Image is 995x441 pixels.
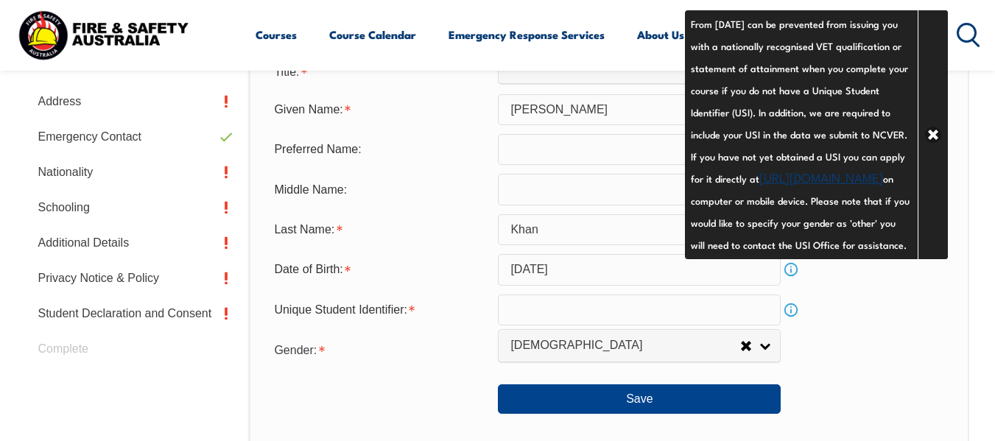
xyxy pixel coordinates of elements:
a: Additional Details [27,225,242,261]
div: Unique Student Identifier is required. [262,296,498,324]
a: About Us [637,17,684,52]
a: Address [27,84,242,119]
a: News [717,17,745,52]
a: Info [781,259,801,280]
a: [URL][DOMAIN_NAME] [759,168,883,186]
a: Learner Portal [778,17,853,52]
a: Contact [885,17,926,52]
div: Middle Name: [262,175,498,203]
span: Title: [274,66,299,78]
a: Student Declaration and Consent [27,296,242,331]
span: Gender: [274,344,317,356]
input: 10 Characters no 1, 0, O or I [498,294,781,325]
a: Info [781,300,801,320]
a: Nationality [27,155,242,190]
div: Last Name is required. [262,216,498,244]
a: Emergency Contact [27,119,242,155]
a: Course Calendar [329,17,416,52]
input: Select Date... [498,254,781,285]
div: Preferred Name: [262,135,498,163]
div: Gender is required. [262,334,498,364]
a: Emergency Response Services [449,17,605,52]
div: Given Name is required. [262,96,498,124]
a: Schooling [27,190,242,225]
a: Close [918,10,948,259]
button: Save [498,384,781,414]
a: Privacy Notice & Policy [27,261,242,296]
div: Date of Birth is required. [262,255,498,283]
span: [DEMOGRAPHIC_DATA] [510,338,740,353]
a: Courses [256,17,297,52]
